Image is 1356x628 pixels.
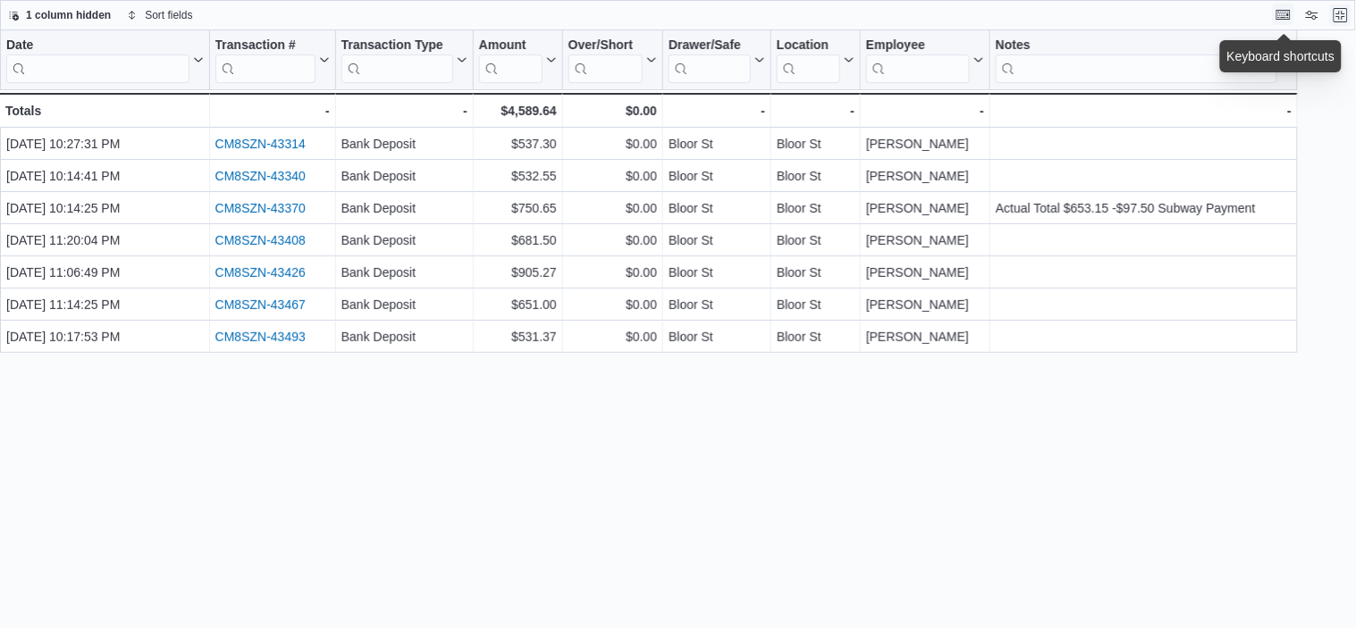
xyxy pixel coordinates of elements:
div: Amount [479,38,543,54]
button: Drawer/Safe [669,38,765,83]
div: Bank Deposit [341,294,467,315]
div: [DATE] 11:20:04 PM [6,230,204,251]
button: Exit fullscreen [1330,4,1352,26]
div: [PERSON_NAME] [866,197,984,219]
div: $537.30 [479,133,557,155]
div: [DATE] 11:06:49 PM [6,262,204,283]
div: - [341,100,467,121]
div: $681.50 [479,230,557,251]
div: Notes [996,38,1277,83]
span: 1 column hidden [26,8,111,22]
div: Transaction Type [341,38,453,54]
div: $0.00 [569,133,657,155]
div: [PERSON_NAME] [866,165,984,187]
div: $0.00 [569,165,657,187]
div: Transaction # [215,38,316,54]
div: $532.55 [479,165,557,187]
div: Bloor St [777,262,855,283]
button: Amount [479,38,557,83]
div: Bloor St [669,197,765,219]
a: CM8SZN-43426 [215,265,306,280]
div: - [777,100,855,121]
div: Drawer/Safe [669,38,751,83]
a: CM8SZN-43340 [215,169,306,183]
div: $905.27 [479,262,557,283]
div: Employee [866,38,970,83]
div: Bloor St [777,326,855,347]
button: 1 column hidden [1,4,118,26]
div: Actual Total $653.15 -$97.50 Subway Payment [996,197,1292,219]
button: Location [777,38,855,83]
div: Transaction Type [341,38,453,83]
button: Over/Short [569,38,657,83]
div: [PERSON_NAME] [866,262,984,283]
div: Bloor St [777,197,855,219]
div: Bank Deposit [341,133,467,155]
div: [DATE] 10:17:53 PM [6,326,204,347]
div: Keyboard shortcuts [1227,47,1335,65]
div: $750.65 [479,197,557,219]
div: $0.00 [569,100,657,121]
div: Bloor St [669,230,765,251]
div: Bloor St [669,294,765,315]
span: Sort fields [145,8,192,22]
div: [PERSON_NAME] [866,230,984,251]
div: Bank Deposit [341,230,467,251]
div: $651.00 [479,294,557,315]
a: CM8SZN-43314 [215,137,306,151]
div: Bloor St [669,262,765,283]
div: Bank Deposit [341,165,467,187]
div: Bloor St [777,165,855,187]
button: Notes [996,38,1292,83]
div: [DATE] 11:14:25 PM [6,294,204,315]
div: Transaction # URL [215,38,316,83]
div: Drawer/Safe [669,38,751,54]
div: Bloor St [669,165,765,187]
button: Date [6,38,204,83]
div: Bloor St [669,133,765,155]
a: CM8SZN-43408 [215,233,306,247]
a: CM8SZN-43493 [215,330,306,344]
div: Notes [996,38,1277,54]
div: Over/Short [569,38,643,83]
button: Display options [1301,4,1323,26]
div: Employee [866,38,970,54]
a: CM8SZN-43370 [215,201,306,215]
div: Bloor St [777,133,855,155]
div: - [669,100,765,121]
button: Keyboard shortcuts [1273,4,1294,25]
div: Bloor St [669,326,765,347]
div: Location [777,38,840,83]
button: Transaction # [215,38,330,83]
div: Location [777,38,840,54]
div: - [215,100,330,121]
div: [DATE] 10:27:31 PM [6,133,204,155]
div: Bloor St [777,294,855,315]
div: - [866,100,984,121]
div: - [996,100,1292,121]
div: Date [6,38,190,54]
button: Employee [866,38,984,83]
div: Totals [5,100,204,121]
div: $0.00 [569,230,657,251]
a: CM8SZN-43467 [215,297,306,312]
div: Bank Deposit [341,262,467,283]
div: Date [6,38,190,83]
div: Amount [479,38,543,83]
div: $0.00 [569,262,657,283]
div: [DATE] 10:14:25 PM [6,197,204,219]
div: $0.00 [569,294,657,315]
div: [DATE] 10:14:41 PM [6,165,204,187]
div: Over/Short [569,38,643,54]
div: Bank Deposit [341,197,467,219]
div: Bloor St [777,230,855,251]
div: [PERSON_NAME] [866,294,984,315]
div: $531.37 [479,326,557,347]
div: [PERSON_NAME] [866,133,984,155]
div: Bank Deposit [341,326,467,347]
div: $0.00 [569,326,657,347]
div: $4,589.64 [479,100,557,121]
button: Transaction Type [341,38,467,83]
div: [PERSON_NAME] [866,326,984,347]
button: Sort fields [120,4,199,26]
